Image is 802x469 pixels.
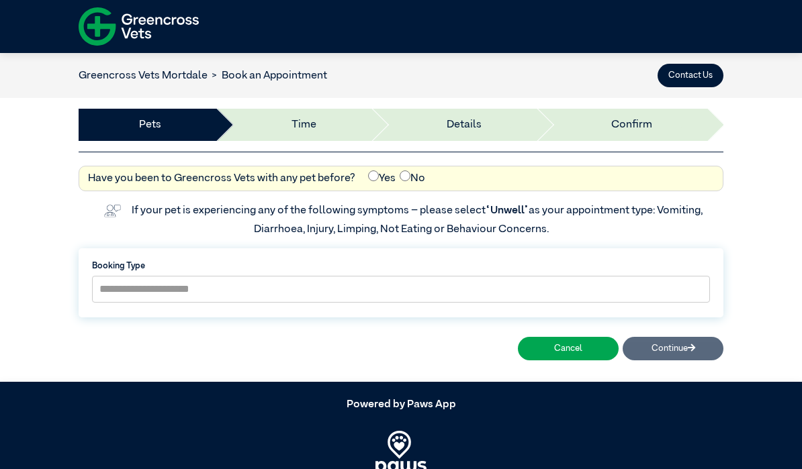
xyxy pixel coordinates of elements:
img: vet [99,200,125,221]
label: Yes [368,170,396,187]
label: Have you been to Greencross Vets with any pet before? [88,170,355,187]
input: Yes [368,170,379,181]
label: If your pet is experiencing any of the following symptoms – please select as your appointment typ... [132,205,705,235]
h5: Powered by Paws App [79,399,723,411]
button: Contact Us [658,64,723,87]
button: Cancel [518,337,619,360]
a: Greencross Vets Mortdale [79,70,208,81]
label: No [400,170,425,187]
label: Booking Type [92,260,710,272]
input: No [400,170,410,181]
img: f-logo [79,3,199,50]
nav: breadcrumb [79,68,327,84]
li: Book an Appointment [208,68,327,84]
a: Pets [139,117,161,133]
span: “Unwell” [486,205,529,216]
